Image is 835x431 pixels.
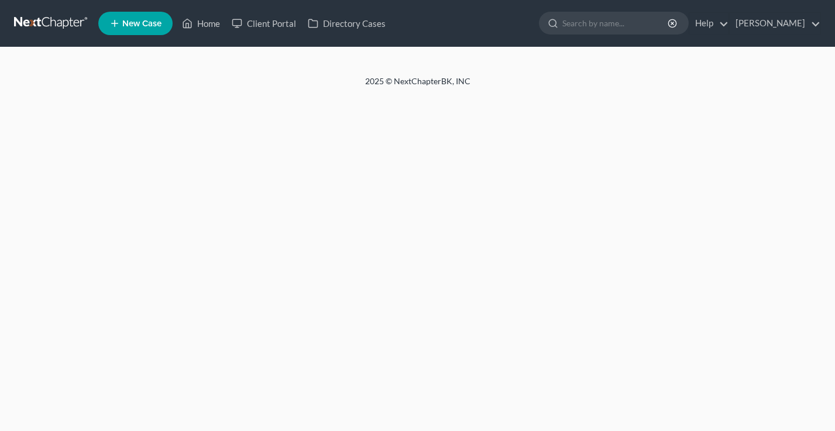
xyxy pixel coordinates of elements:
div: 2025 © NextChapterBK, INC [84,75,751,96]
a: Directory Cases [302,13,391,34]
a: Help [689,13,729,34]
a: [PERSON_NAME] [730,13,820,34]
input: Search by name... [562,12,669,34]
a: Client Portal [226,13,302,34]
span: New Case [122,19,161,28]
a: Home [176,13,226,34]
